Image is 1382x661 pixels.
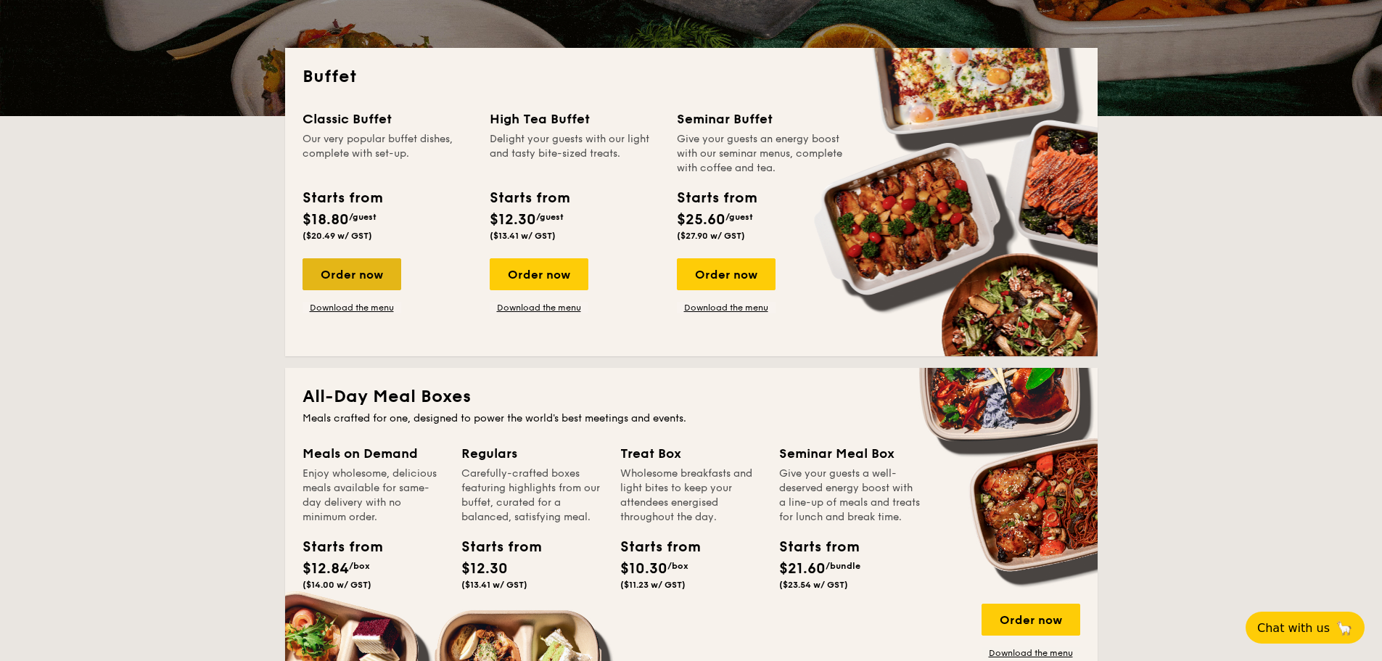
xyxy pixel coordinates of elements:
div: Seminar Buffet [677,109,847,129]
div: Classic Buffet [303,109,472,129]
div: Starts from [303,536,368,558]
span: $12.30 [461,560,508,578]
div: Order now [490,258,588,290]
h2: Buffet [303,65,1080,89]
a: Download the menu [490,302,588,313]
span: ($13.41 w/ GST) [490,231,556,241]
a: Download the menu [982,647,1080,659]
span: ($20.49 w/ GST) [303,231,372,241]
div: Starts from [303,187,382,209]
div: Seminar Meal Box [779,443,921,464]
div: Regulars [461,443,603,464]
span: $21.60 [779,560,826,578]
div: Carefully-crafted boxes featuring highlights from our buffet, curated for a balanced, satisfying ... [461,467,603,525]
div: Order now [982,604,1080,636]
span: ($14.00 w/ GST) [303,580,371,590]
div: Order now [303,258,401,290]
span: $18.80 [303,211,349,229]
span: ($13.41 w/ GST) [461,580,527,590]
div: High Tea Buffet [490,109,659,129]
a: Download the menu [303,302,401,313]
span: ($27.90 w/ GST) [677,231,745,241]
a: Download the menu [677,302,776,313]
div: Wholesome breakfasts and light bites to keep your attendees energised throughout the day. [620,467,762,525]
span: /guest [725,212,753,222]
div: Treat Box [620,443,762,464]
span: ($23.54 w/ GST) [779,580,848,590]
span: /guest [349,212,377,222]
div: Give your guests a well-deserved energy boost with a line-up of meals and treats for lunch and br... [779,467,921,525]
span: /box [349,561,370,571]
span: $10.30 [620,560,667,578]
div: Starts from [620,536,686,558]
span: 🦙 [1336,620,1353,636]
span: Chat with us [1257,621,1330,635]
div: Starts from [490,187,569,209]
div: Order now [677,258,776,290]
span: /box [667,561,688,571]
div: Our very popular buffet dishes, complete with set-up. [303,132,472,176]
span: /bundle [826,561,860,571]
div: Enjoy wholesome, delicious meals available for same-day delivery with no minimum order. [303,467,444,525]
span: /guest [536,212,564,222]
span: $12.84 [303,560,349,578]
h2: All-Day Meal Boxes [303,385,1080,408]
div: Delight your guests with our light and tasty bite-sized treats. [490,132,659,176]
div: Starts from [461,536,527,558]
div: Meals crafted for one, designed to power the world's best meetings and events. [303,411,1080,426]
div: Starts from [779,536,844,558]
span: $12.30 [490,211,536,229]
span: $25.60 [677,211,725,229]
div: Meals on Demand [303,443,444,464]
div: Give your guests an energy boost with our seminar menus, complete with coffee and tea. [677,132,847,176]
div: Starts from [677,187,756,209]
span: ($11.23 w/ GST) [620,580,686,590]
button: Chat with us🦙 [1246,612,1365,644]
